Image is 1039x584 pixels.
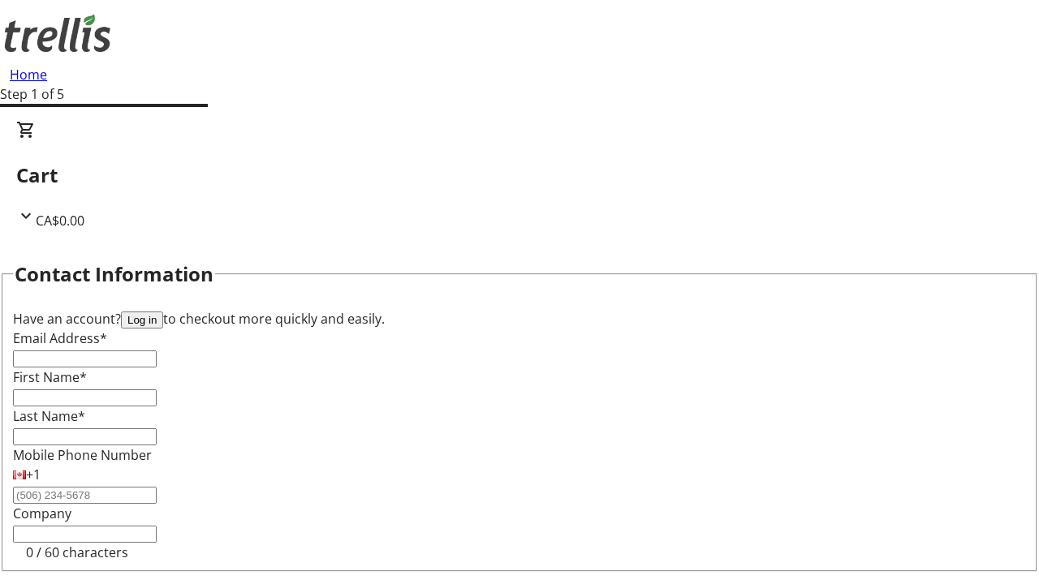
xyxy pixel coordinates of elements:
label: Last Name* [13,407,85,425]
tr-character-limit: 0 / 60 characters [26,543,128,561]
span: CA$0.00 [36,212,84,230]
label: First Name* [13,368,87,386]
div: CartCA$0.00 [16,120,1023,230]
div: Have an account? to checkout more quickly and easily. [13,309,1026,328]
label: Email Address* [13,329,107,347]
h2: Cart [16,161,1023,190]
h2: Contact Information [15,260,213,289]
button: Log in [121,311,163,328]
input: (506) 234-5678 [13,487,157,504]
label: Mobile Phone Number [13,446,152,464]
label: Company [13,505,71,522]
